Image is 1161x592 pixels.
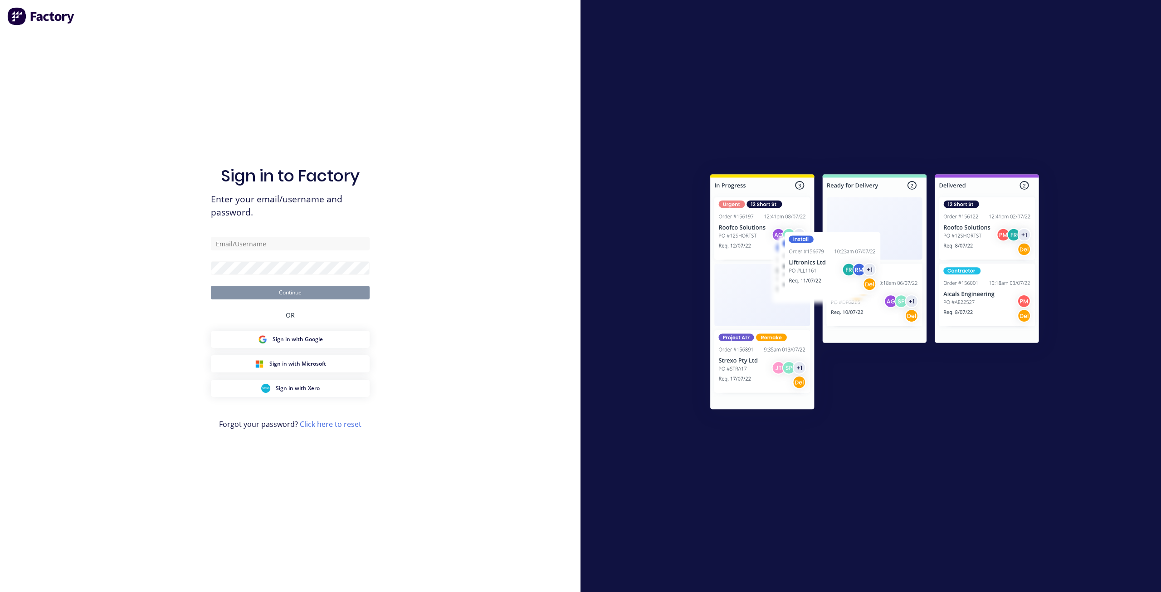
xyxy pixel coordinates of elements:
[258,335,267,344] img: Google Sign in
[273,335,323,343] span: Sign in with Google
[7,7,75,25] img: Factory
[211,331,370,348] button: Google Sign inSign in with Google
[211,237,370,250] input: Email/Username
[255,359,264,368] img: Microsoft Sign in
[261,384,270,393] img: Xero Sign in
[269,360,326,368] span: Sign in with Microsoft
[211,193,370,219] span: Enter your email/username and password.
[276,384,320,392] span: Sign in with Xero
[300,419,361,429] a: Click here to reset
[211,380,370,397] button: Xero Sign inSign in with Xero
[286,299,295,331] div: OR
[211,355,370,372] button: Microsoft Sign inSign in with Microsoft
[690,156,1059,431] img: Sign in
[211,286,370,299] button: Continue
[221,166,360,186] h1: Sign in to Factory
[219,419,361,430] span: Forgot your password?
